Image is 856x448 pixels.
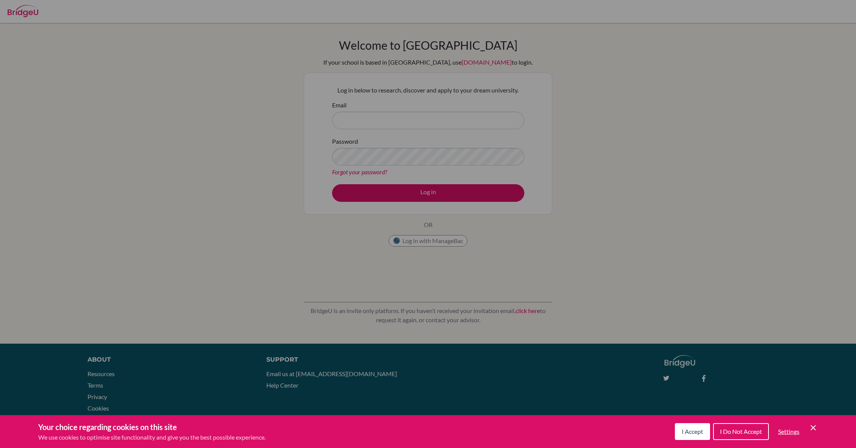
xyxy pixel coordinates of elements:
p: We use cookies to optimise site functionality and give you the best possible experience. [38,433,266,442]
span: Settings [778,428,799,435]
span: I Accept [682,428,703,435]
button: Settings [772,424,806,439]
button: Save and close [809,423,818,432]
button: I Accept [675,423,710,440]
h3: Your choice regarding cookies on this site [38,421,266,433]
button: I Do Not Accept [713,423,769,440]
span: I Do Not Accept [720,428,762,435]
